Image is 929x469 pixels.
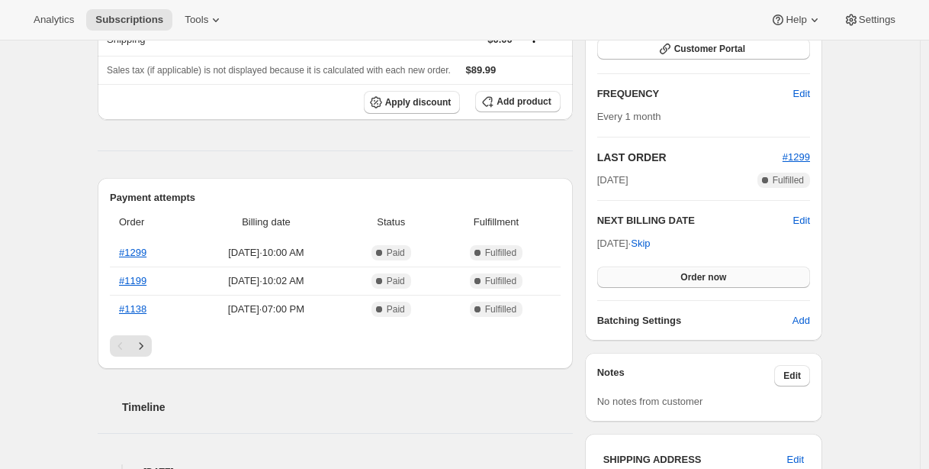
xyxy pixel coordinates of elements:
button: Analytics [24,9,83,31]
span: Every 1 month [597,111,661,122]
span: Fulfilled [485,275,516,287]
span: No notes from customer [597,396,703,407]
span: Edit [787,452,804,467]
button: Next [130,335,152,357]
span: Analytics [34,14,74,26]
h6: Batching Settings [597,313,792,328]
button: Edit [784,82,819,106]
span: $89.99 [466,64,497,76]
h2: Payment attempts [110,190,561,205]
span: Add [792,313,810,328]
span: [DATE] · 07:00 PM [191,302,342,317]
a: #1199 [119,275,146,286]
a: #1299 [783,151,810,163]
span: Skip [631,236,650,251]
span: Fulfillment [441,215,551,230]
span: [DATE] [597,173,628,188]
button: Skip [622,231,659,256]
span: Paid [387,303,405,315]
span: $0.00 [487,34,513,45]
nav: Pagination [110,335,561,357]
a: #1138 [119,303,146,315]
h2: Timeline [122,399,573,415]
h3: Notes [597,365,775,387]
span: Add product [497,95,551,108]
span: Edit [793,86,810,102]
span: Fulfilled [485,303,516,315]
a: #1299 [119,247,146,258]
span: Subscriptions [95,14,163,26]
span: Paid [387,247,405,259]
button: Add product [475,91,560,112]
button: Edit [774,365,810,387]
th: Order [110,205,187,239]
span: [DATE] · [597,238,651,249]
span: Order now [680,271,726,283]
h2: FREQUENCY [597,86,793,102]
button: Order now [597,267,810,288]
span: Customer Portal [674,43,745,55]
button: Customer Portal [597,38,810,60]
h2: LAST ORDER [597,150,783,165]
button: Settings [834,9,905,31]
span: Sales tax (if applicable) is not displayed because it is calculated with each new order. [107,65,451,76]
span: Settings [859,14,895,26]
h2: NEXT BILLING DATE [597,213,793,228]
button: Help [761,9,831,31]
button: #1299 [783,150,810,165]
span: [DATE] · 10:00 AM [191,245,342,260]
span: Paid [387,275,405,287]
span: Help [786,14,806,26]
button: Edit [793,213,810,228]
button: Apply discount [364,91,461,114]
span: Edit [783,370,801,382]
span: Status [350,215,432,230]
h3: SHIPPING ADDRESS [603,452,787,467]
span: Fulfilled [773,174,804,186]
span: [DATE] · 10:02 AM [191,273,342,289]
button: Add [783,309,819,333]
span: Fulfilled [485,247,516,259]
span: Apply discount [385,96,452,108]
span: Tools [185,14,208,26]
span: Billing date [191,215,342,230]
button: Tools [175,9,233,31]
button: Subscriptions [86,9,172,31]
